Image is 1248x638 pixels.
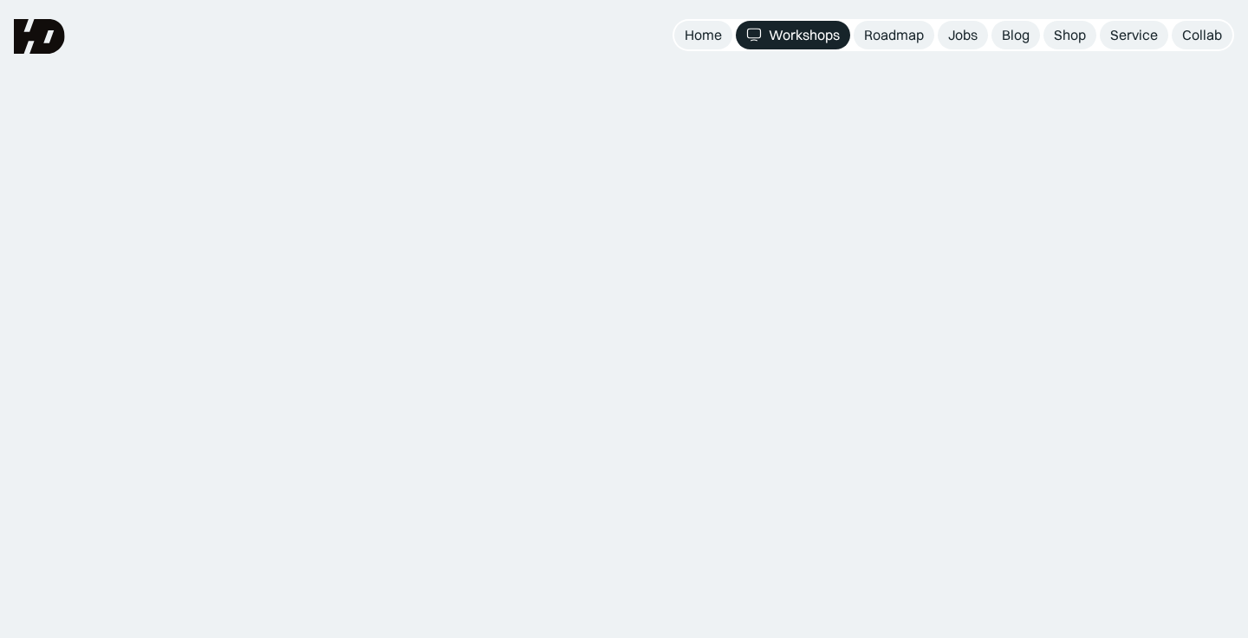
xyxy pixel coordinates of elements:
[864,26,924,44] div: Roadmap
[938,21,988,49] a: Jobs
[769,26,840,44] div: Workshops
[1054,26,1086,44] div: Shop
[1182,26,1222,44] div: Collab
[1110,26,1158,44] div: Service
[1100,21,1168,49] a: Service
[854,21,934,49] a: Roadmap
[674,21,732,49] a: Home
[1002,26,1030,44] div: Blog
[736,21,850,49] a: Workshops
[948,26,978,44] div: Jobs
[991,21,1040,49] a: Blog
[685,26,722,44] div: Home
[1043,21,1096,49] a: Shop
[1172,21,1232,49] a: Collab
